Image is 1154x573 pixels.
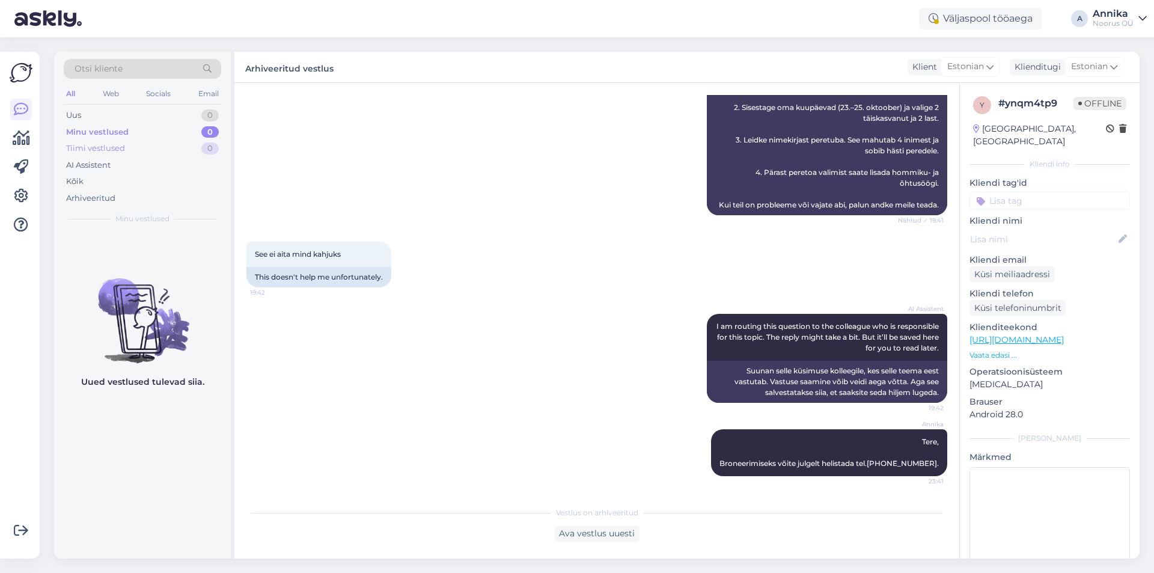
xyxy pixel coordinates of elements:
[10,61,32,84] img: Askly Logo
[947,60,984,73] span: Estonian
[1093,9,1134,19] div: Annika
[64,86,78,102] div: All
[75,63,123,75] span: Otsi kliente
[898,216,944,225] span: Nähtud ✓ 19:41
[716,322,941,352] span: I am routing this question to the colleague who is responsible for this topic. The reply might ta...
[554,526,640,542] div: Ava vestlus uuesti
[707,361,947,403] div: Suunan selle küsimuse kolleegile, kes selle teema eest vastutab. Vastuse saamine võib veidi aega ...
[250,288,295,297] span: 19:42
[908,61,937,73] div: Klient
[899,304,944,313] span: AI Assistent
[969,378,1130,391] p: [MEDICAL_DATA]
[66,159,111,171] div: AI Assistent
[899,403,944,412] span: 19:42
[969,287,1130,300] p: Kliendi telefon
[969,366,1130,378] p: Operatsioonisüsteem
[919,8,1042,29] div: Väljaspool tööaega
[969,433,1130,444] div: [PERSON_NAME]
[144,86,173,102] div: Socials
[201,126,219,138] div: 0
[899,420,944,429] span: Annika
[969,300,1066,316] div: Küsi telefoninumbrit
[100,86,121,102] div: Web
[201,109,219,121] div: 0
[556,507,638,518] span: Vestlus on arhiveeritud
[201,142,219,155] div: 0
[115,213,169,224] span: Minu vestlused
[1073,97,1126,110] span: Offline
[1093,9,1147,28] a: AnnikaNoorus OÜ
[1071,60,1108,73] span: Estonian
[245,59,334,75] label: Arhiveeritud vestlus
[66,142,125,155] div: Tiimi vestlused
[969,451,1130,464] p: Märkmed
[970,233,1116,246] input: Lisa nimi
[196,86,221,102] div: Email
[969,321,1130,334] p: Klienditeekond
[998,96,1073,111] div: # ynqm4tp9
[969,266,1055,283] div: Küsi meiliaadressi
[969,350,1130,361] p: Vaata edasi ...
[66,192,115,204] div: Arhiveeritud
[54,257,231,365] img: No chats
[81,376,204,388] p: Uued vestlused tulevad siia.
[66,176,84,188] div: Kõik
[66,126,129,138] div: Minu vestlused
[255,250,341,259] span: See ei aita mind kahjuks
[969,408,1130,421] p: Android 28.0
[969,177,1130,189] p: Kliendi tag'id
[1010,61,1061,73] div: Klienditugi
[969,254,1130,266] p: Kliendi email
[969,192,1130,210] input: Lisa tag
[1071,10,1088,27] div: A
[969,396,1130,408] p: Brauser
[973,123,1106,148] div: [GEOGRAPHIC_DATA], [GEOGRAPHIC_DATA]
[969,334,1064,345] a: [URL][DOMAIN_NAME]
[1093,19,1134,28] div: Noorus OÜ
[899,477,944,486] span: 23:41
[980,100,985,109] span: y
[707,54,947,215] div: Peretoa broneerimiseks tehke järgmist. 1. Minge meie broneerimislehele: . 2. Sisestage oma kuupäe...
[969,215,1130,227] p: Kliendi nimi
[969,159,1130,170] div: Kliendi info
[246,267,391,287] div: This doesn't help me unfortunately.
[66,109,81,121] div: Uus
